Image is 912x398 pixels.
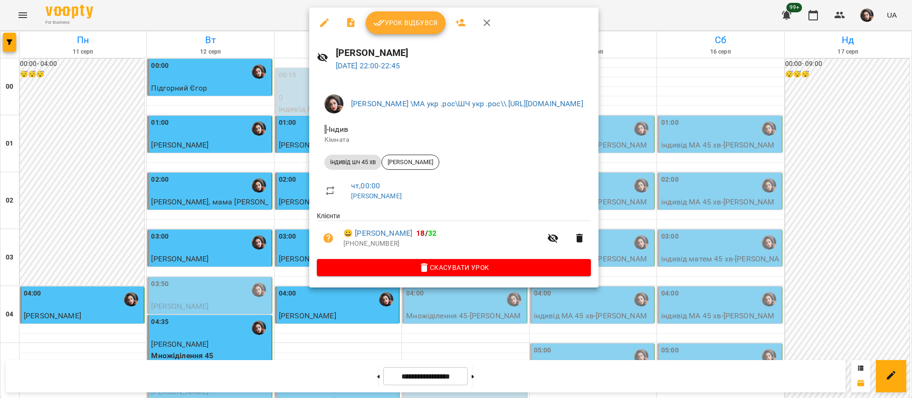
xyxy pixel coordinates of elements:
a: [DATE] 22:00-22:45 [336,61,400,70]
button: Урок відбувся [366,11,446,34]
span: Скасувати Урок [324,262,583,273]
span: Урок відбувся [373,17,438,28]
span: [PERSON_NAME] [382,158,439,167]
p: [PHONE_NUMBER] [343,239,541,249]
a: 😀 [PERSON_NAME] [343,228,412,239]
span: - Індив [324,125,350,134]
img: 415cf204168fa55e927162f296ff3726.jpg [324,94,343,113]
span: індивід шч 45 хв [324,158,381,167]
span: 18 [416,229,425,238]
div: [PERSON_NAME] [381,155,439,170]
b: / [416,229,437,238]
a: [PERSON_NAME] \МА укр .рос\ШЧ укр .рос\\ [URL][DOMAIN_NAME] [351,99,583,108]
a: чт , 00:00 [351,181,380,190]
span: 32 [428,229,437,238]
p: Кімната [324,135,583,145]
button: Візит ще не сплачено. Додати оплату? [317,227,340,250]
h6: [PERSON_NAME] [336,46,591,60]
a: [PERSON_NAME] [351,192,402,200]
ul: Клієнти [317,211,591,259]
button: Скасувати Урок [317,259,591,276]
